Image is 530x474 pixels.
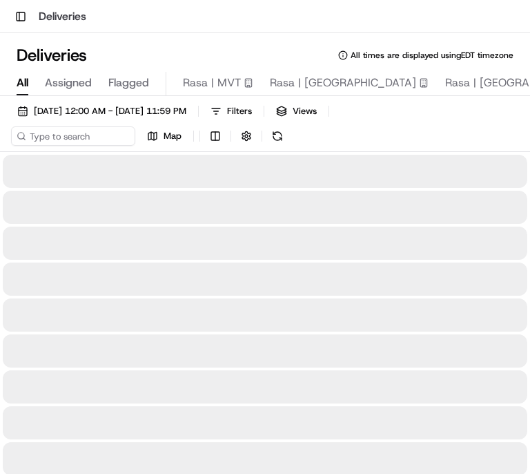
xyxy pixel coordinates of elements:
span: Rasa | [GEOGRAPHIC_DATA] [270,75,416,91]
h1: Deliveries [39,8,86,25]
button: Filters [204,102,258,121]
span: Views [293,105,317,117]
span: Flagged [108,75,149,91]
span: All times are displayed using EDT timezone [351,50,513,61]
span: All [17,75,28,91]
button: Views [270,102,323,121]
button: [DATE] 12:00 AM - [DATE] 11:59 PM [11,102,193,121]
span: [DATE] 12:00 AM - [DATE] 11:59 PM [34,105,186,117]
span: Map [164,130,181,142]
button: Map [141,126,188,146]
h1: Deliveries [17,44,87,66]
button: Refresh [268,126,287,146]
span: Rasa | MVT [183,75,241,91]
span: Assigned [45,75,92,91]
span: Filters [227,105,252,117]
input: Type to search [11,126,135,146]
